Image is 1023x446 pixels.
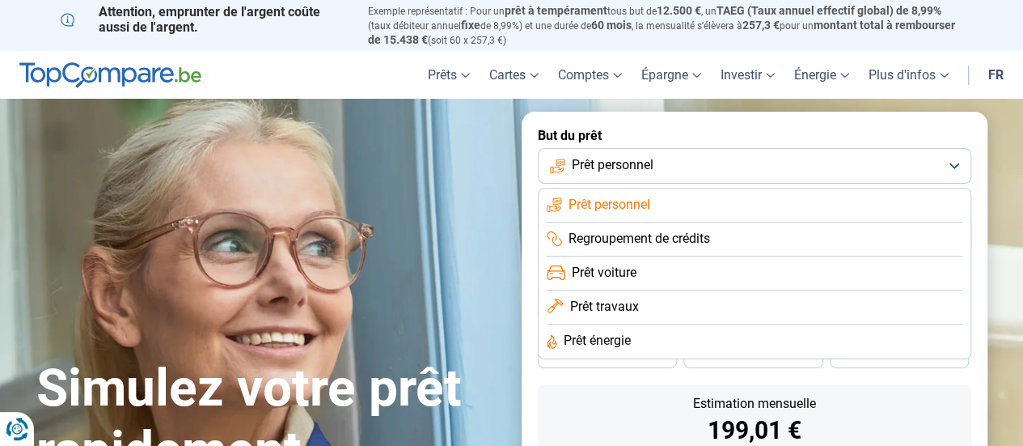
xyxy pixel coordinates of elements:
[418,51,480,99] a: Prêts
[505,4,607,17] span: prêt à tempérament
[564,332,631,350] span: Prêt énergie
[632,51,711,99] a: Épargne
[572,156,653,174] span: Prêt personnel
[711,51,784,99] a: Investir
[859,51,958,99] a: Plus d'infos
[461,19,480,32] span: fixe
[480,51,548,99] a: Cartes
[657,4,701,17] span: 12.500 €
[538,148,971,184] button: Prêt personnel
[979,51,1013,99] a: fr
[61,4,349,35] p: Attention, emprunter de l'argent coûte aussi de l'argent.
[590,351,625,361] span: 36 mois
[572,264,636,282] span: Prêt voiture
[784,51,859,99] a: Énergie
[569,298,638,316] span: Prêt travaux
[591,19,632,32] span: 60 mois
[538,128,971,143] label: But du prêt
[19,62,201,88] img: TopCompare
[368,19,955,46] span: montant total à rembourser de 15.438 €
[551,418,958,443] div: 199,01 €
[368,4,963,47] p: Exemple représentatif : Pour un tous but de , un (taux débiteur annuel de 8,99%) et une durée de ...
[551,397,958,410] div: Estimation mensuelle
[569,196,650,214] span: Prêt personnel
[717,4,941,17] span: TAEG (Taux annuel effectif global) de 8,99%
[742,19,780,32] span: 257,3 €
[735,351,771,361] span: 30 mois
[881,351,917,361] span: 24 mois
[548,51,632,99] a: Comptes
[569,230,710,248] span: Regroupement de crédits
